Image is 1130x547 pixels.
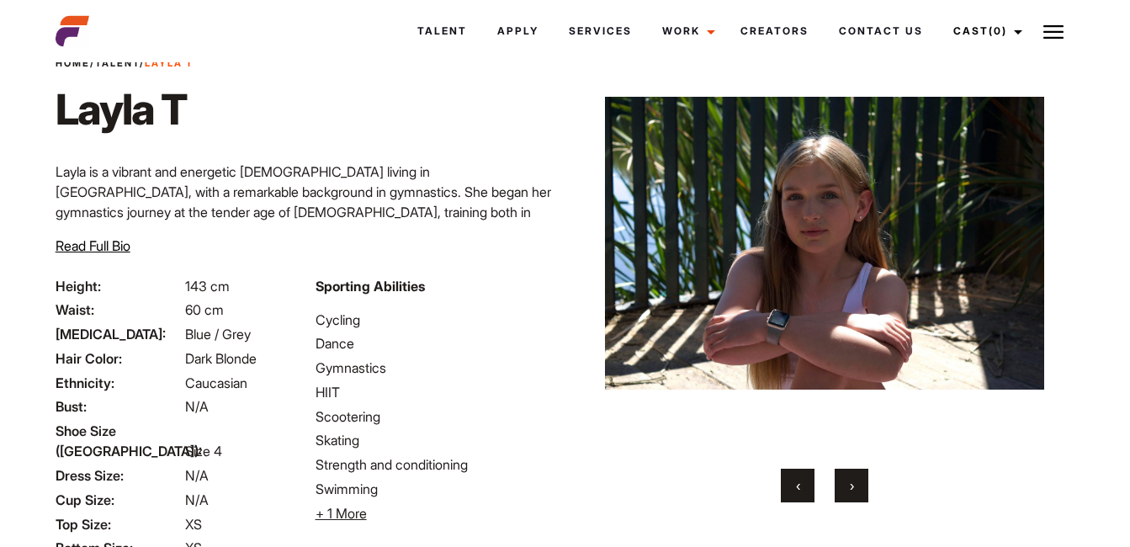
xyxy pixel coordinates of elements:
span: Ethnicity: [56,373,182,393]
span: Dark Blonde [185,350,257,367]
span: Size 4 [185,443,222,459]
button: Read Full Bio [56,236,130,256]
li: Skating [316,430,555,450]
li: HIIT [316,382,555,402]
span: Waist: [56,300,182,320]
span: Read Full Bio [56,237,130,254]
span: Top Size: [56,514,182,534]
span: N/A [185,467,209,484]
li: Scootering [316,406,555,427]
a: Work [647,8,725,54]
span: Hair Color: [56,348,182,369]
span: Caucasian [185,374,247,391]
span: Cup Size: [56,490,182,510]
a: Home [56,57,90,69]
span: XS [185,516,202,533]
span: Blue / Grey [185,326,251,343]
span: 143 cm [185,278,230,295]
a: Creators [725,8,824,54]
span: [MEDICAL_DATA]: [56,324,182,344]
a: Services [554,8,647,54]
strong: Sporting Abilities [316,278,425,295]
span: N/A [185,491,209,508]
strong: Layla T [145,57,194,69]
a: Talent [402,8,482,54]
img: cropped-aefm-brand-fav-22-square.png [56,14,89,48]
span: / / [56,56,194,71]
span: N/A [185,398,209,415]
h1: Layla T [56,84,194,135]
li: Strength and conditioning [316,454,555,475]
span: Next [850,477,854,494]
span: (0) [989,24,1007,37]
span: Height: [56,276,182,296]
a: Apply [482,8,554,54]
li: Swimming [316,479,555,499]
span: 60 cm [185,301,224,318]
li: Gymnastics [316,358,555,378]
span: + 1 More [316,505,367,522]
li: Cycling [316,310,555,330]
img: image9 2 [605,38,1044,449]
span: Bust: [56,396,182,417]
img: Burger icon [1043,22,1064,42]
span: Shoe Size ([GEOGRAPHIC_DATA]): [56,421,182,461]
a: Cast(0) [938,8,1032,54]
li: Dance [316,333,555,353]
a: Talent [95,57,140,69]
span: Dress Size: [56,465,182,486]
span: Previous [796,477,800,494]
p: Layla is a vibrant and energetic [DEMOGRAPHIC_DATA] living in [GEOGRAPHIC_DATA], with a remarkabl... [56,162,555,323]
a: Contact Us [824,8,938,54]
